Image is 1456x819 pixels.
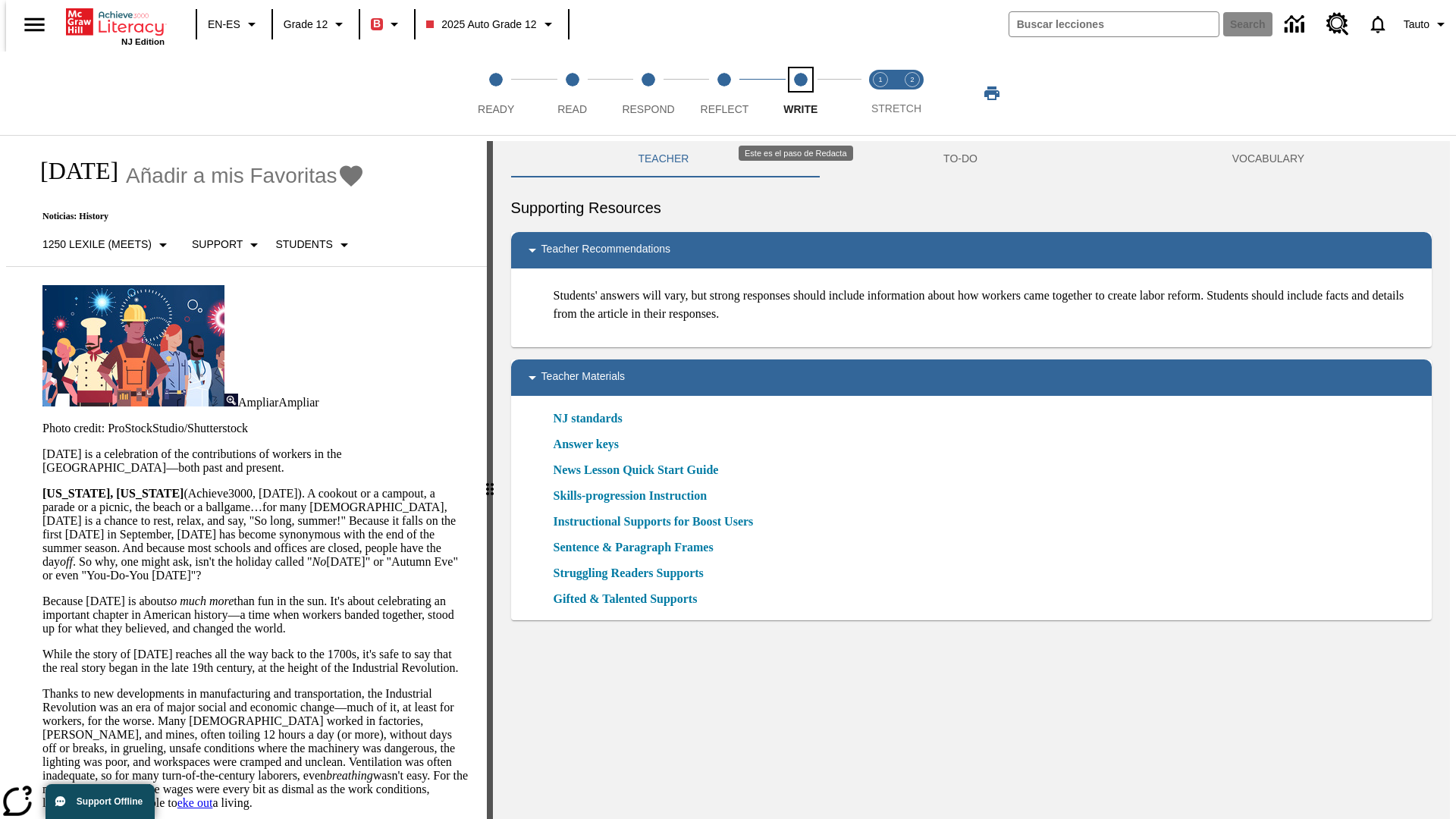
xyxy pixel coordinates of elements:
[126,164,337,188] span: Añadir a mis Favoritas
[1276,4,1317,45] a: Centro de información
[511,141,817,177] button: Teacher
[739,146,853,161] div: Este es el paso de Redacta
[42,687,469,810] p: Thanks to new developments in manufacturing and transportation, the Industrial Revolution was an ...
[202,11,267,38] button: Language: EN-ES, Selecciona un idioma
[878,76,882,83] text: 1
[554,590,707,608] a: Gifted & Talented Supports
[365,11,409,38] button: Boost El color de la clase es rojo. Cambiar el color de la clase.
[326,769,373,782] em: breathing
[284,17,328,33] span: Grade 12
[1009,12,1219,36] input: search field
[42,285,224,406] img: A banner with a blue background shows an illustrated row of diverse men and women dressed in clot...
[42,595,469,635] p: Because [DATE] is about than fun in the sun. It's about celebrating an important chapter in Ameri...
[757,52,845,135] button: Write step 5 of 5
[554,409,632,428] a: NJ standards
[541,241,670,259] p: Teacher Recommendations
[186,231,269,259] button: Tipo de apoyo, Support
[192,237,243,253] p: Support
[1398,11,1456,38] button: Perfil/Configuración
[60,555,73,568] em: off
[554,435,619,453] a: Answer keys, Se abrirá en una nueva ventana o pestaña
[478,103,514,115] span: Ready
[224,394,238,406] img: Ampliar
[373,14,381,33] span: B
[6,141,487,811] div: reading
[604,52,692,135] button: Respond step 3 of 5
[1317,4,1358,45] a: Centro de recursos, Se abrirá en una pestaña nueva.
[420,11,563,38] button: Class: 2025 Auto Grade 12, Selecciona una clase
[177,796,213,809] a: eke out
[278,396,318,409] span: Ampliar
[36,231,178,259] button: Seleccione Lexile, 1250 Lexile (Meets)
[208,17,240,33] span: EN-ES
[890,52,934,135] button: Stretch Respond step 2 of 2
[511,232,1432,268] div: Teacher Recommendations
[487,141,493,819] div: Pulsa la tecla de intro o la barra espaciadora y luego presiona las flechas de derecha e izquierd...
[42,487,469,582] p: (Achieve3000, [DATE]). A cookout or a campout, a parade or a picnic, the beach or a ballgame…for ...
[816,141,1105,177] button: TO-DO
[858,52,902,135] button: Stretch Read step 1 of 2
[871,102,921,115] span: STRETCH
[701,103,749,115] span: Reflect
[493,141,1450,819] div: activity
[554,564,713,582] a: Struggling Readers Supports
[275,237,332,253] p: Students
[1358,5,1398,44] a: Notificaciones
[24,211,365,222] p: Noticias: History
[77,796,143,807] span: Support Offline
[45,784,155,819] button: Support Offline
[1404,17,1429,33] span: Tauto
[312,555,326,568] em: No
[554,513,754,531] a: Instructional Supports for Boost Users, Se abrirá en una nueva ventana o pestaña
[511,359,1432,396] div: Teacher Materials
[121,37,165,46] span: NJ Edition
[278,11,354,38] button: Grado: Grade 12, Elige un grado
[511,196,1432,220] h6: Supporting Resources
[680,52,768,135] button: Reflect step 4 of 5
[166,595,234,607] em: so much more
[554,461,719,479] a: News Lesson Quick Start Guide, Se abrirá en una nueva ventana o pestaña
[42,487,184,500] strong: [US_STATE], [US_STATE]
[238,396,278,409] span: Ampliar
[557,103,587,115] span: Read
[452,52,540,135] button: Ready step 1 of 5
[42,237,152,253] p: 1250 Lexile (Meets)
[910,76,914,83] text: 2
[42,422,469,435] p: Photo credit: ProStockStudio/Shutterstock
[554,487,708,505] a: Skills-progression Instruction, Se abrirá en una nueva ventana o pestaña
[622,103,674,115] span: Respond
[42,648,469,675] p: While the story of [DATE] reaches all the way back to the 1700s, it's safe to say that the real s...
[1105,141,1432,177] button: VOCABULARY
[126,162,365,189] button: Añadir a mis Favoritas - Día del Trabajo
[42,447,469,475] p: [DATE] is a celebration of the contributions of workers in the [GEOGRAPHIC_DATA]—both past and pr...
[12,2,57,47] button: Abrir el menú lateral
[783,103,817,115] span: Write
[269,231,359,259] button: Seleccionar estudiante
[554,538,714,557] a: Sentence & Paragraph Frames, Se abrirá en una nueva ventana o pestaña
[554,287,1420,323] p: Students' answers will vary, but strong responses should include information about how workers ca...
[426,17,536,33] span: 2025 Auto Grade 12
[528,52,616,135] button: Read step 2 of 5
[511,141,1432,177] div: Instructional Panel Tabs
[66,5,165,46] div: Portada
[541,369,626,387] p: Teacher Materials
[968,80,1016,107] button: Imprimir
[24,157,118,185] h1: [DATE]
